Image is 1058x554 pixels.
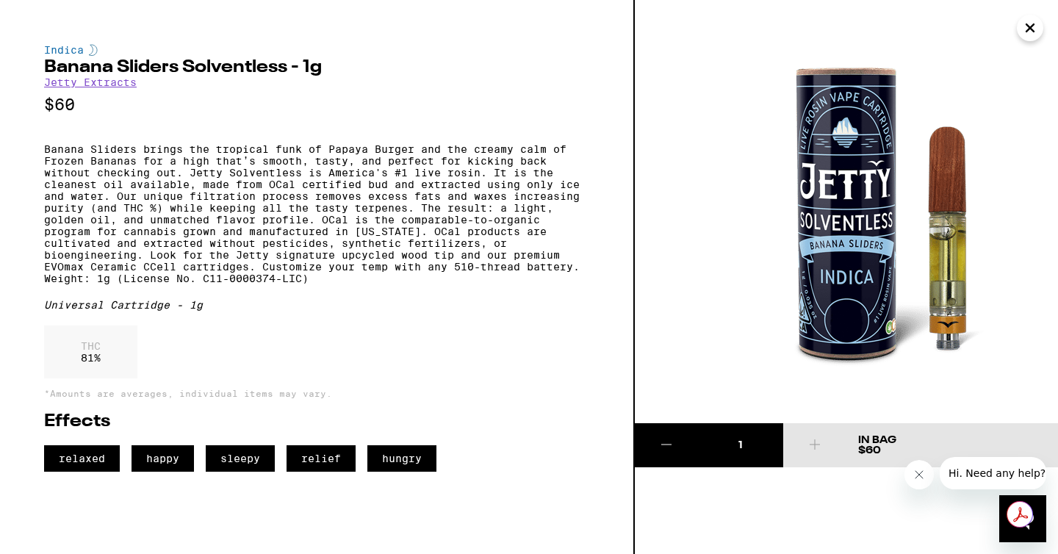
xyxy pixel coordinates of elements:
[1017,15,1043,41] button: Close
[698,438,782,453] div: 1
[999,495,1046,542] iframe: Button to launch messaging window
[44,445,120,472] span: relaxed
[858,435,896,445] div: In Bag
[44,389,589,398] p: *Amounts are averages, individual items may vary.
[44,76,137,88] a: Jetty Extracts
[44,299,589,311] div: Universal Cartridge - 1g
[81,340,101,352] p: THC
[367,445,436,472] span: hungry
[44,44,589,56] div: Indica
[904,460,934,489] iframe: Close message
[206,445,275,472] span: sleepy
[44,413,589,431] h2: Effects
[940,457,1046,489] iframe: Message from company
[132,445,194,472] span: happy
[89,44,98,56] img: indicaColor.svg
[287,445,356,472] span: relief
[44,143,589,284] p: Banana Sliders brings the tropical funk of Papaya Burger and the creamy calm of Frozen Bananas fo...
[44,96,589,114] p: $60
[44,59,589,76] h2: Banana Sliders Solventless - 1g
[846,423,1058,467] button: In Bag$60
[858,445,881,456] span: $60
[44,325,137,378] div: 81 %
